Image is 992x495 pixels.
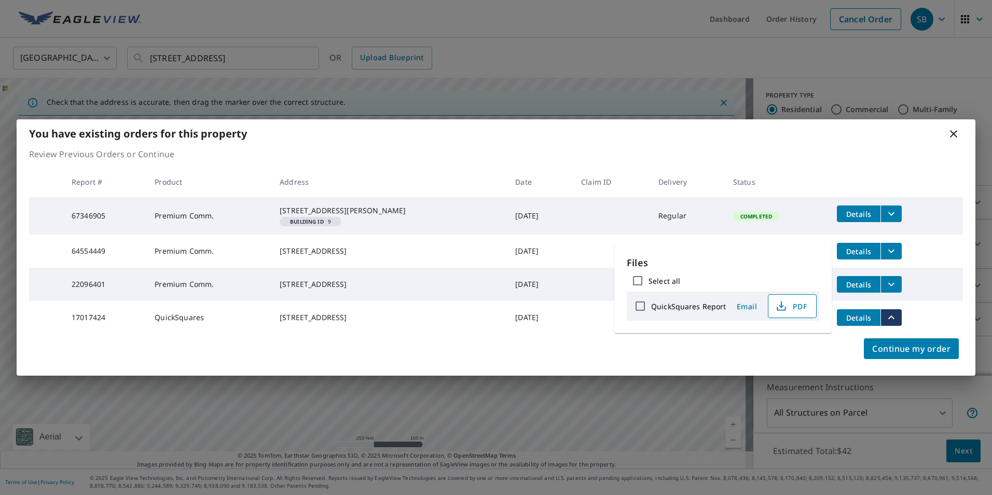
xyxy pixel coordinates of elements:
td: Premium Comm. [146,197,271,235]
td: QuickSquares [146,301,271,334]
button: filesDropdownBtn-22096401 [880,276,902,293]
span: Details [843,246,874,256]
span: PDF [775,300,808,312]
th: Report # [63,167,146,197]
button: detailsBtn-22096401 [837,276,880,293]
td: Regular [650,197,725,235]
td: [DATE] [507,301,573,334]
span: Details [843,280,874,290]
button: filesDropdownBtn-67346905 [880,205,902,222]
div: [STREET_ADDRESS] [280,246,499,256]
div: [STREET_ADDRESS] [280,279,499,290]
span: Continue my order [872,341,950,356]
button: filesDropdownBtn-64554449 [880,243,902,259]
th: Date [507,167,573,197]
button: filesDropdownBtn-17017424 [880,309,902,326]
td: 17017424 [63,301,146,334]
span: Details [843,313,874,323]
p: Files [627,256,819,270]
button: Email [731,298,764,314]
td: 67346905 [63,197,146,235]
td: 22096401 [63,268,146,301]
span: Email [735,301,760,311]
button: detailsBtn-17017424 [837,309,880,326]
p: Review Previous Orders or Continue [29,148,963,160]
button: detailsBtn-64554449 [837,243,880,259]
th: Claim ID [573,167,650,197]
td: [DATE] [507,197,573,235]
div: [STREET_ADDRESS] [280,312,499,323]
div: [STREET_ADDRESS][PERSON_NAME] [280,205,499,216]
td: [DATE] [507,268,573,301]
th: Address [271,167,507,197]
td: 64554449 [63,235,146,268]
td: Premium Comm. [146,268,271,301]
button: Continue my order [864,338,959,359]
th: Status [725,167,829,197]
td: Premium Comm. [146,235,271,268]
span: Completed [734,213,778,220]
th: Delivery [650,167,725,197]
b: You have existing orders for this property [29,127,247,141]
span: Details [843,209,874,219]
td: Regular [650,235,725,268]
td: [DATE] [507,235,573,268]
th: Product [146,167,271,197]
em: Building ID [290,219,324,224]
label: QuickSquares Report [651,301,726,311]
span: 9 [284,219,337,224]
label: Select all [649,276,680,286]
button: detailsBtn-67346905 [837,205,880,222]
button: PDF [768,294,817,318]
